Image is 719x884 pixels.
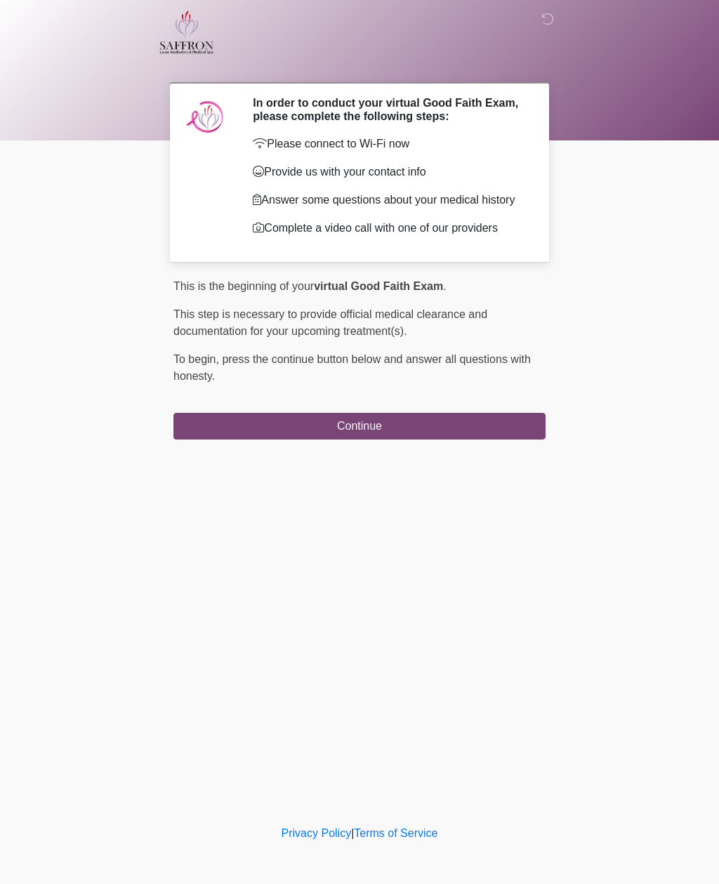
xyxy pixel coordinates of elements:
span: This is the beginning of your [173,280,314,292]
span: press the continue button below and answer all questions with honesty. [173,353,531,382]
h2: In order to conduct your virtual Good Faith Exam, please complete the following steps: [253,96,525,123]
a: | [351,827,354,839]
img: Agent Avatar [184,96,226,138]
button: Continue [173,413,546,440]
a: Privacy Policy [282,827,352,839]
span: To begin, [173,353,222,365]
p: Provide us with your contact info [253,164,525,180]
span: . [443,280,446,292]
img: Saffron Laser Aesthetics and Medical Spa Logo [159,11,214,54]
p: Answer some questions about your medical history [253,192,525,209]
p: Please connect to Wi-Fi now [253,136,525,152]
strong: virtual Good Faith Exam [314,280,443,292]
p: Complete a video call with one of our providers [253,220,525,237]
a: Terms of Service [354,827,437,839]
span: This step is necessary to provide official medical clearance and documentation for your upcoming ... [173,308,487,337]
